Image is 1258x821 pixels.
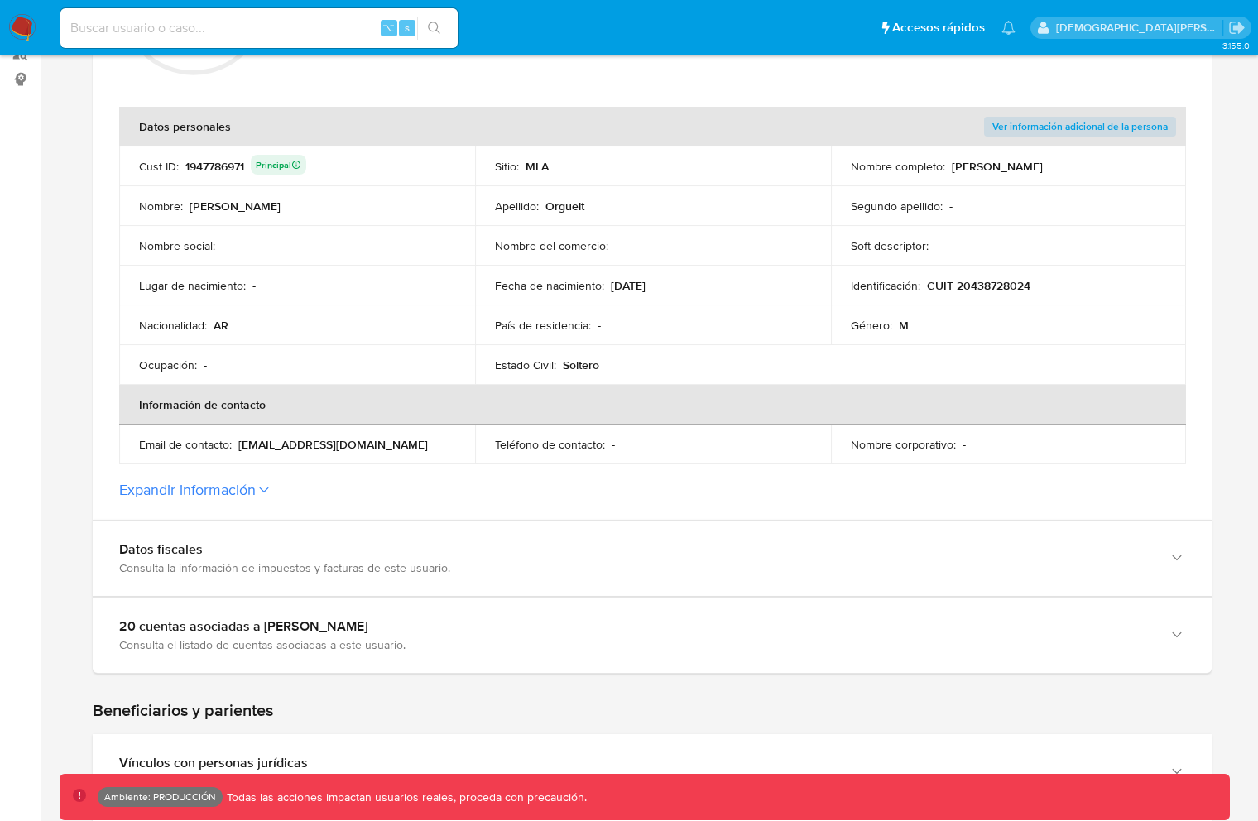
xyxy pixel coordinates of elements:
[1222,39,1250,52] span: 3.155.0
[417,17,451,40] button: search-icon
[405,20,410,36] span: s
[382,20,395,36] span: ⌥
[1228,19,1246,36] a: Salir
[892,19,985,36] span: Accesos rápidos
[223,790,587,805] p: Todas las acciones impactan usuarios reales, proceda con precaución.
[104,794,216,800] p: Ambiente: PRODUCCIÓN
[1056,20,1223,36] p: jesus.vallezarante@mercadolibre.com.co
[1001,21,1016,35] a: Notificaciones
[60,17,458,39] input: Buscar usuario o caso...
